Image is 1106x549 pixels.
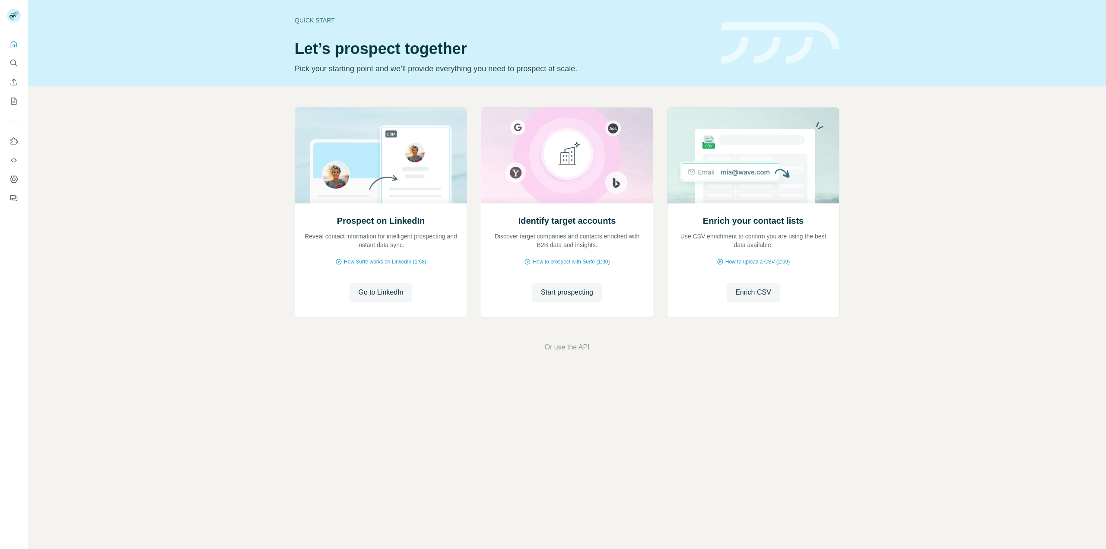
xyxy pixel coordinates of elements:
button: Or use the API [544,342,589,352]
h2: Prospect on LinkedIn [337,215,425,227]
p: Use CSV enrichment to confirm you are using the best data available. [676,232,830,249]
div: Quick start [295,16,711,25]
img: Enrich your contact lists [667,108,839,203]
button: Enrich CSV [727,283,780,302]
h1: Let’s prospect together [295,40,711,57]
button: Use Surfe on LinkedIn [7,133,21,149]
p: Discover target companies and contacts enriched with B2B data and insights. [490,232,644,249]
p: Reveal contact information for intelligent prospecting and instant data sync. [304,232,458,249]
h2: Enrich your contact lists [703,215,804,227]
span: Start prospecting [541,287,593,298]
p: Pick your starting point and we’ll provide everything you need to prospect at scale. [295,63,711,75]
button: Enrich CSV [7,74,21,90]
span: How to upload a CSV (2:59) [725,258,790,266]
img: Prospect on LinkedIn [295,108,467,203]
button: Start prospecting [532,283,602,302]
button: Quick start [7,36,21,52]
button: Feedback [7,190,21,206]
span: How to prospect with Surfe (1:30) [533,258,610,266]
img: banner [721,22,839,64]
img: Identify target accounts [481,108,653,203]
button: My lists [7,93,21,109]
h2: Identify target accounts [518,215,616,227]
span: How Surfe works on LinkedIn (1:58) [344,258,426,266]
button: Search [7,55,21,71]
button: Go to LinkedIn [350,283,412,302]
button: Use Surfe API [7,152,21,168]
span: Enrich CSV [735,287,771,298]
button: Dashboard [7,171,21,187]
span: Go to LinkedIn [358,287,403,298]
